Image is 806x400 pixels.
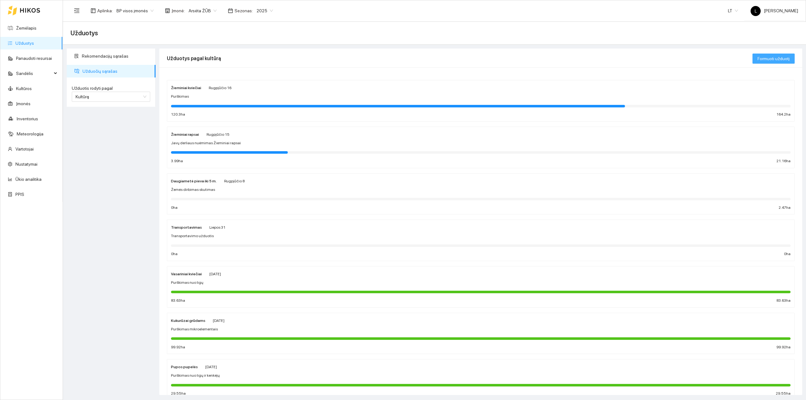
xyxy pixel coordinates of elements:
span: Rugpjūčio 15 [207,132,230,137]
span: Užduočių sąrašas [82,65,150,77]
a: Ūkio analitika [15,177,42,182]
span: Liepos 31 [209,225,225,230]
span: calendar [228,8,233,13]
span: 83.63 ha [171,298,185,304]
span: Kultūrą [76,94,89,99]
span: Užduotys [71,28,98,38]
span: 164.2 ha [776,111,791,117]
strong: Pupos pupelės [171,365,198,369]
span: Formuoti užduotį [758,55,790,62]
strong: Kukurūzai grūdams [171,318,205,323]
span: Transportavimo užduotis [171,233,214,239]
a: Daugiametė pieva iki 5 m.Rugpjūčio 8Žemės dirbimas skutimas0ha2.47ha [167,173,795,215]
span: [DATE] [213,318,224,323]
a: Meteorologija [17,131,43,136]
a: Inventorius [17,116,38,121]
span: Aplinka : [97,7,113,14]
strong: Vasariniai kviečiai [171,272,202,276]
a: Vartotojai [15,146,34,151]
span: 3.99 ha [171,158,183,164]
a: Žieminiai rapsaiRugpjūčio 15Javų derliaus nuėmimas Žieminiai rapsai3.99ha21.16ha [167,127,795,168]
a: Nustatymai [15,162,37,167]
span: Įmonė : [172,7,185,14]
a: Panaudoti resursai [16,56,52,61]
a: Vasariniai kviečiai[DATE]Purškimas nuo ligų83.63ha83.63ha [167,266,795,308]
a: TransportavimasLiepos 31Transportavimo užduotis0ha0ha [167,220,795,261]
span: Žemės dirbimas skutimas [171,187,215,193]
span: Rugpjūčio 16 [209,86,231,90]
button: Formuoti užduotį [752,54,795,64]
span: Purškimas mikroelementais [171,326,218,332]
strong: Žieminiai rapsai [171,132,199,137]
span: 29.55 ha [776,391,791,397]
a: Kukurūzai grūdams[DATE]Purškimas mikroelementais99.92ha99.92ha [167,313,795,354]
span: [PERSON_NAME] [751,8,798,13]
strong: Daugiametė pieva iki 5 m. [171,179,217,183]
a: Įmonės [16,101,31,106]
span: 0 ha [171,251,178,257]
span: 83.63 ha [776,298,791,304]
span: Purškimas nuo ligų ir kenkėjų [171,373,220,379]
strong: Žieminiai kviečiai [171,86,201,90]
span: Rekomendacijų sąrašas [82,50,150,62]
span: 0 ha [784,251,791,257]
span: 120.3 ha [171,111,185,117]
strong: Transportavimas [171,225,202,230]
span: Javų derliaus nuėmimas Žieminiai rapsai [171,140,241,146]
span: shop [165,8,170,13]
a: Žemėlapis [16,26,37,31]
span: 2.47 ha [779,205,791,211]
span: Sandėlis [16,67,52,80]
label: Užduotis rodyti pagal [72,85,150,92]
span: [DATE] [209,272,221,276]
span: L [755,6,757,16]
span: menu-fold [74,8,80,14]
span: LT [728,6,738,15]
span: Rugpjūčio 8 [224,179,245,183]
a: Žieminiai kviečiaiRugpjūčio 16Purškimas120.3ha164.2ha [167,80,795,122]
span: Arsėta ŽŪB [189,6,217,15]
span: BP visos įmonės [116,6,154,15]
span: 0 ha [171,205,178,211]
span: 99.92 ha [171,344,185,350]
span: 21.16 ha [776,158,791,164]
button: menu-fold [71,4,83,17]
span: layout [91,8,96,13]
span: 2025 [257,6,273,15]
span: 29.55 ha [171,391,186,397]
span: [DATE] [205,365,217,369]
span: Sezonas : [235,7,253,14]
div: Užduotys pagal kultūrą [167,49,752,67]
a: PPIS [15,192,24,197]
span: Purškimas [171,94,189,100]
span: Purškimas nuo ligų [171,280,203,286]
a: Užduotys [15,41,34,46]
span: solution [74,54,79,58]
a: Kultūros [16,86,32,91]
span: 99.92 ha [776,344,791,350]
